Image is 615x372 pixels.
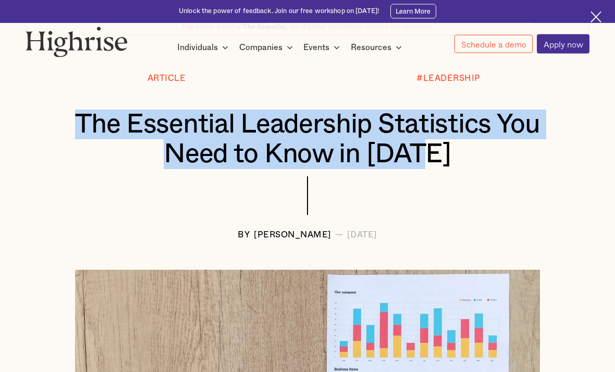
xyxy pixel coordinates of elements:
[591,11,602,23] img: Cross icon
[238,231,250,240] div: BY
[179,7,379,16] div: Unlock the power of feedback. Join our free workshop on [DATE]!
[254,231,331,240] div: [PERSON_NAME]
[303,41,343,54] div: Events
[335,231,343,240] div: —
[303,41,329,54] div: Events
[239,41,296,54] div: Companies
[537,34,589,53] a: Apply now
[147,74,186,83] div: Article
[351,41,391,54] div: Resources
[454,35,533,54] a: Schedule a demo
[26,27,127,57] img: Highrise logo
[50,110,565,170] h1: The Essential Leadership Statistics You Need to Know in [DATE]
[416,74,481,83] div: #LEADERSHIP
[347,231,377,240] div: [DATE]
[390,4,436,19] a: Learn More
[177,41,218,54] div: Individuals
[177,41,231,54] div: Individuals
[351,41,405,54] div: Resources
[239,41,282,54] div: Companies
